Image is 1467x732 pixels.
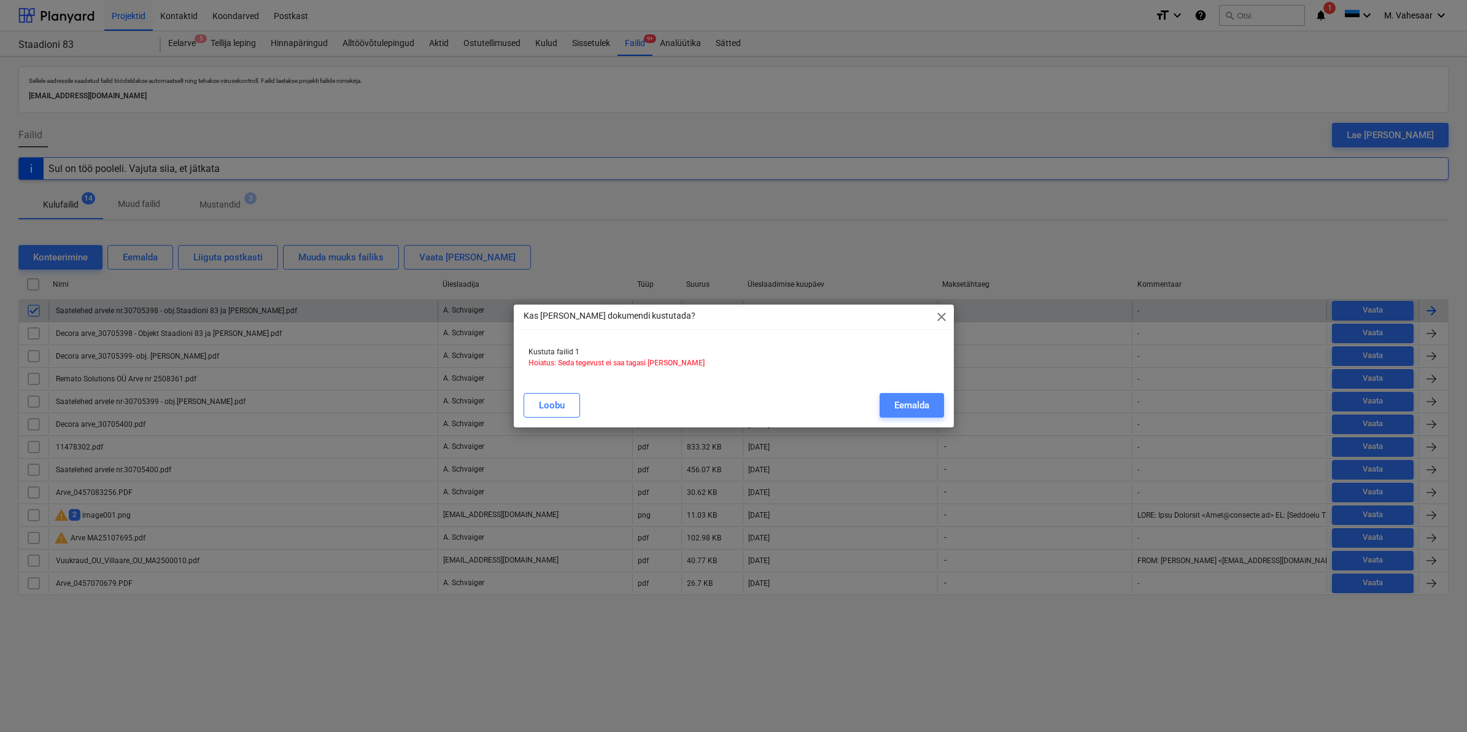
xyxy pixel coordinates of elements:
button: Eemalda [880,393,944,418]
div: Loobu [539,397,565,413]
button: Loobu [524,393,580,418]
span: close [934,310,949,324]
p: Kustuta failid 1 [528,347,939,357]
p: Kas [PERSON_NAME] dokumendi kustutada? [524,310,695,322]
div: Eemalda [894,397,929,413]
p: Hoiatus: Seda tegevust ei saa tagasi [PERSON_NAME] [528,358,939,368]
